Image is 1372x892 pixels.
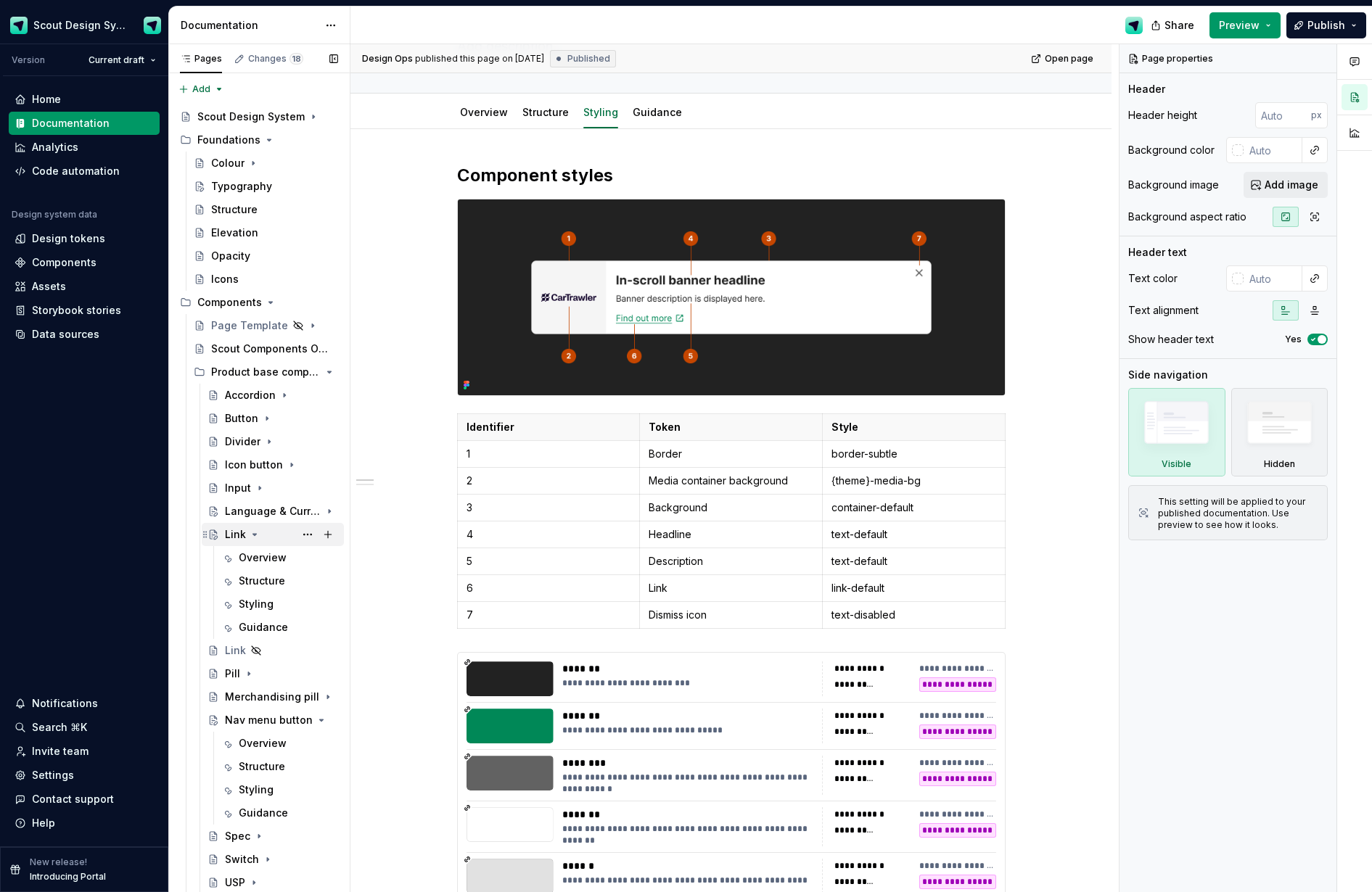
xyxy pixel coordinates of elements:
div: Input [225,481,251,495]
a: Link [202,639,344,662]
div: Icon button [225,458,283,472]
p: border-subtle [831,447,996,461]
div: Version [12,54,45,66]
p: px [1311,110,1322,121]
p: Identifier [467,420,631,434]
div: Guidance [239,620,288,635]
div: This setting will be applied to your published documentation. Use preview to see how it looks. [1158,496,1318,531]
p: Headline [649,527,813,542]
p: Introducing Portal [30,871,106,883]
div: Settings [32,768,74,782]
a: Storybook stories [9,299,160,322]
label: Yes [1285,334,1302,345]
div: Changes [248,53,303,65]
div: Hidden [1231,388,1328,476]
div: Structure [211,202,258,217]
button: Publish [1286,12,1366,38]
div: Styling [578,96,624,127]
p: Token [649,420,813,434]
a: Home [9,88,160,111]
input: Auto [1244,265,1302,292]
div: Header height [1128,108,1197,123]
img: Design Ops [1125,17,1143,34]
p: 4 [467,527,631,542]
div: Scout Design System [33,18,126,33]
span: Current draft [89,54,144,66]
p: 2 [467,474,631,488]
p: container-default [831,500,996,515]
div: Invite team [32,744,89,759]
p: text-default [831,527,996,542]
div: USP [225,875,245,890]
div: Link [225,643,246,658]
div: Structure [239,759,285,774]
div: Foundations [174,128,344,152]
div: Notifications [32,696,98,711]
div: Home [32,92,61,107]
a: Colour [188,152,344,175]
span: 18 [289,53,303,65]
p: 7 [467,608,631,622]
div: Search ⌘K [32,720,87,735]
div: Button [225,411,258,426]
div: Text alignment [1128,303,1199,318]
div: Components [197,295,262,310]
div: Design system data [12,209,97,220]
div: Background color [1128,143,1215,157]
div: Documentation [181,18,318,33]
div: Typography [211,179,272,194]
a: Settings [9,764,160,787]
button: Notifications [9,692,160,715]
a: Structure [215,569,344,592]
div: Components [32,255,96,270]
a: Opacity [188,244,344,268]
p: Border [649,447,813,461]
a: Analytics [9,136,160,159]
input: Auto [1255,102,1311,128]
a: Divider [202,430,344,453]
a: Pill [202,662,344,685]
div: Spec [225,829,250,843]
button: Scout Design SystemDesign Ops [3,9,165,41]
span: Add image [1265,178,1318,192]
a: Nav menu button [202,709,344,732]
a: Spec [202,825,344,848]
p: {theme}-media-bg [831,474,996,488]
span: Publish [1307,18,1345,33]
span: Share [1164,18,1194,33]
span: Preview [1219,18,1260,33]
div: Pill [225,666,240,681]
div: Scout Design System [197,110,305,124]
img: 95c535e1-9883-4a05-bcc8-71cdf5897121.png [458,199,1005,395]
div: Text color [1128,271,1178,286]
div: Storybook stories [32,303,121,318]
a: Structure [522,106,569,118]
p: text-default [831,554,996,569]
a: Overview [460,106,508,118]
a: Guidance [633,106,682,118]
div: Nav menu button [225,713,313,727]
a: Structure [215,755,344,778]
div: Icons [211,272,239,286]
a: Guidance [215,801,344,825]
div: Scout Components Overview [211,342,331,356]
button: Help [9,812,160,835]
div: Code automation [32,164,120,178]
div: Header [1128,82,1165,96]
button: Add [174,79,229,99]
a: Documentation [9,112,160,135]
div: Components [174,291,344,314]
div: Page Template [211,318,288,333]
p: 1 [467,447,631,461]
div: published this page on [DATE] [415,53,544,65]
input: Auto [1244,137,1302,163]
a: Scout Components Overview [188,337,344,360]
button: Search ⌘K [9,716,160,739]
p: Description [649,554,813,569]
a: Overview [215,546,344,569]
div: Accordion [225,388,276,402]
button: Contact support [9,788,160,811]
span: Add [192,83,210,95]
div: Visible [1162,458,1191,470]
a: Typography [188,175,344,198]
